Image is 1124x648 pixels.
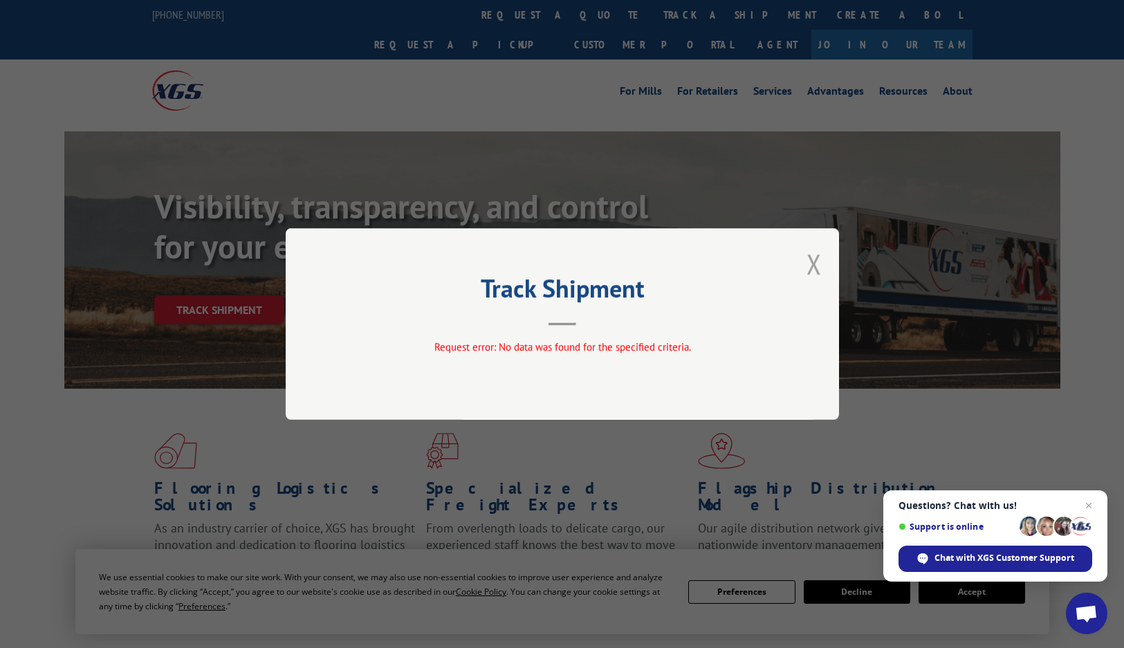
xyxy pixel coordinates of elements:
[899,500,1092,511] span: Questions? Chat with us!
[434,340,690,353] span: Request error: No data was found for the specified criteria.
[1080,497,1097,514] span: Close chat
[355,279,770,305] h2: Track Shipment
[899,546,1092,572] div: Chat with XGS Customer Support
[899,521,1015,532] span: Support is online
[807,246,822,282] button: Close modal
[1066,593,1107,634] div: Open chat
[934,552,1074,564] span: Chat with XGS Customer Support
